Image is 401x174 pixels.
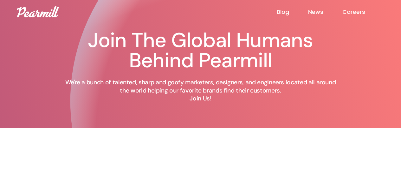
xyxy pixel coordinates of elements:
a: Blog [277,8,308,16]
a: Careers [342,8,384,16]
h1: Join The Global Humans Behind Pearmill [61,30,340,71]
p: We're a bunch of talented, sharp and goofy marketers, designers, and engineers located all around... [61,78,340,103]
a: News [308,8,342,16]
img: Pearmill logo [17,6,59,17]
